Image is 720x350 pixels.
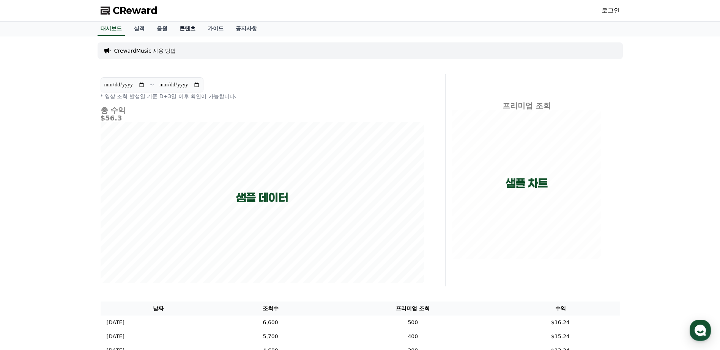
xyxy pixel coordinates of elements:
[216,316,325,330] td: 6,600
[501,302,620,316] th: 수익
[24,252,28,258] span: 홈
[506,177,548,190] p: 샘플 차트
[69,252,79,258] span: 대화
[151,22,173,36] a: 음원
[173,22,202,36] a: 콘텐츠
[216,302,325,316] th: 조회수
[107,319,124,327] p: [DATE]
[150,80,154,89] p: ~
[501,330,620,344] td: $15.24
[236,191,288,205] p: 샘플 데이터
[117,252,126,258] span: 설정
[114,47,176,55] a: CrewardMusic 사용 방법
[98,240,146,259] a: 설정
[2,240,50,259] a: 홈
[325,302,501,316] th: 프리미엄 조회
[325,330,501,344] td: 400
[107,333,124,341] p: [DATE]
[128,22,151,36] a: 실적
[325,316,501,330] td: 500
[216,330,325,344] td: 5,700
[98,22,125,36] a: 대시보드
[501,316,620,330] td: $16.24
[602,6,620,15] a: 로그인
[101,92,424,100] p: * 영상 조회 발생일 기준 D+3일 이후 확인이 가능합니다.
[50,240,98,259] a: 대화
[101,302,217,316] th: 날짜
[113,5,158,17] span: CReward
[452,102,602,110] h4: 프리미엄 조회
[101,5,158,17] a: CReward
[101,114,424,122] h5: $56.3
[202,22,230,36] a: 가이드
[230,22,263,36] a: 공지사항
[101,106,424,114] h4: 총 수익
